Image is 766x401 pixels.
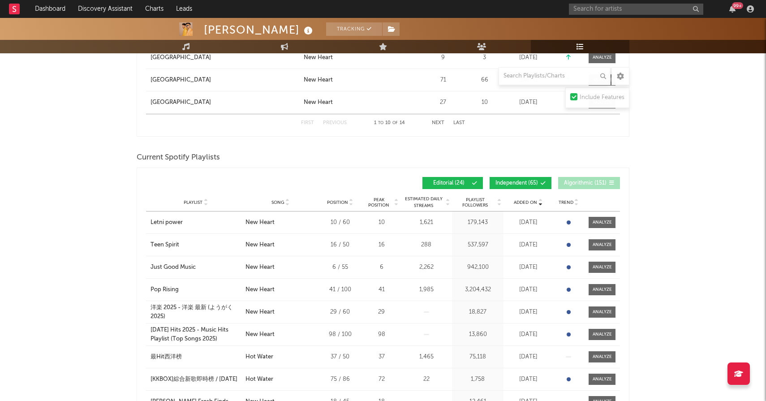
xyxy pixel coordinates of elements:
[320,353,360,362] div: 37 / 50
[151,53,211,62] div: [GEOGRAPHIC_DATA]
[403,263,450,272] div: 2,262
[151,98,211,107] div: [GEOGRAPHIC_DATA]
[245,330,275,339] div: New Heart
[320,241,360,250] div: 16 / 50
[151,53,299,62] a: [GEOGRAPHIC_DATA]
[559,200,573,205] span: Trend
[151,76,211,85] div: [GEOGRAPHIC_DATA]
[506,308,551,317] div: [DATE]
[151,263,196,272] div: Just Good Music
[729,5,736,13] button: 99+
[151,375,237,384] div: [KKBOX]綜合新歌即時榜 / [DATE]
[580,92,624,103] div: Include Features
[506,241,551,250] div: [DATE]
[454,241,501,250] div: 537,597
[453,121,465,125] button: Last
[432,121,444,125] button: Next
[454,285,501,294] div: 3,204,432
[423,53,463,62] div: 9
[151,76,299,85] a: [GEOGRAPHIC_DATA]
[454,263,501,272] div: 942,100
[428,181,469,186] span: Editorial ( 24 )
[403,375,450,384] div: 22
[301,121,314,125] button: First
[506,353,551,362] div: [DATE]
[454,330,501,339] div: 13,860
[365,330,398,339] div: 98
[151,241,241,250] a: Teen Spirit
[490,177,551,189] button: Independent(65)
[403,241,450,250] div: 288
[365,241,398,250] div: 16
[499,67,611,85] input: Search Playlists/Charts
[564,181,607,186] span: Algorithmic ( 151 )
[468,98,501,107] div: 10
[558,177,620,189] button: Algorithmic(151)
[423,76,463,85] div: 71
[151,326,241,343] a: [DATE] Hits 2025 - Music Hits Playlist (Top Songs 2025)
[184,200,202,205] span: Playlist
[506,218,551,227] div: [DATE]
[326,22,382,36] button: Tracking
[403,218,450,227] div: 1,621
[422,177,483,189] button: Editorial(24)
[506,330,551,339] div: [DATE]
[271,200,284,205] span: Song
[151,285,179,294] div: Pop Rising
[151,353,241,362] a: 最Hit西洋榜
[151,375,241,384] a: [KKBOX]綜合新歌即時榜 / [DATE]
[245,285,275,294] div: New Heart
[468,53,501,62] div: 3
[323,121,347,125] button: Previous
[245,353,273,362] div: Hot Water
[304,98,418,107] a: New Heart
[454,375,501,384] div: 1,758
[365,285,398,294] div: 41
[327,200,348,205] span: Position
[151,353,182,362] div: 最Hit西洋榜
[365,197,393,208] span: Peak Position
[151,218,183,227] div: Letni power
[365,218,398,227] div: 10
[245,241,275,250] div: New Heart
[151,263,241,272] a: Just Good Music
[320,263,360,272] div: 6 / 55
[514,200,537,205] span: Added On
[365,308,398,317] div: 29
[304,53,333,62] div: New Heart
[245,375,273,384] div: Hot Water
[320,375,360,384] div: 75 / 86
[506,285,551,294] div: [DATE]
[392,121,398,125] span: of
[423,98,463,107] div: 27
[506,53,551,62] div: [DATE]
[245,263,275,272] div: New Heart
[365,118,414,129] div: 1 10 14
[320,330,360,339] div: 98 / 100
[506,263,551,272] div: [DATE]
[137,152,220,163] span: Current Spotify Playlists
[151,303,241,321] a: 洋楽 2025 - 洋楽 最新 (ようがく2025)
[365,263,398,272] div: 6
[506,98,551,107] div: [DATE]
[732,2,743,9] div: 99 +
[204,22,315,37] div: [PERSON_NAME]
[304,76,418,85] a: New Heart
[304,53,418,62] a: New Heart
[365,375,398,384] div: 72
[403,353,450,362] div: 1,465
[320,308,360,317] div: 29 / 60
[468,76,501,85] div: 66
[304,76,333,85] div: New Heart
[454,353,501,362] div: 75,118
[320,285,360,294] div: 41 / 100
[151,218,241,227] a: Letni power
[454,197,496,208] span: Playlist Followers
[495,181,538,186] span: Independent ( 65 )
[403,285,450,294] div: 1,985
[506,375,551,384] div: [DATE]
[569,4,703,15] input: Search for artists
[403,196,444,209] span: Estimated Daily Streams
